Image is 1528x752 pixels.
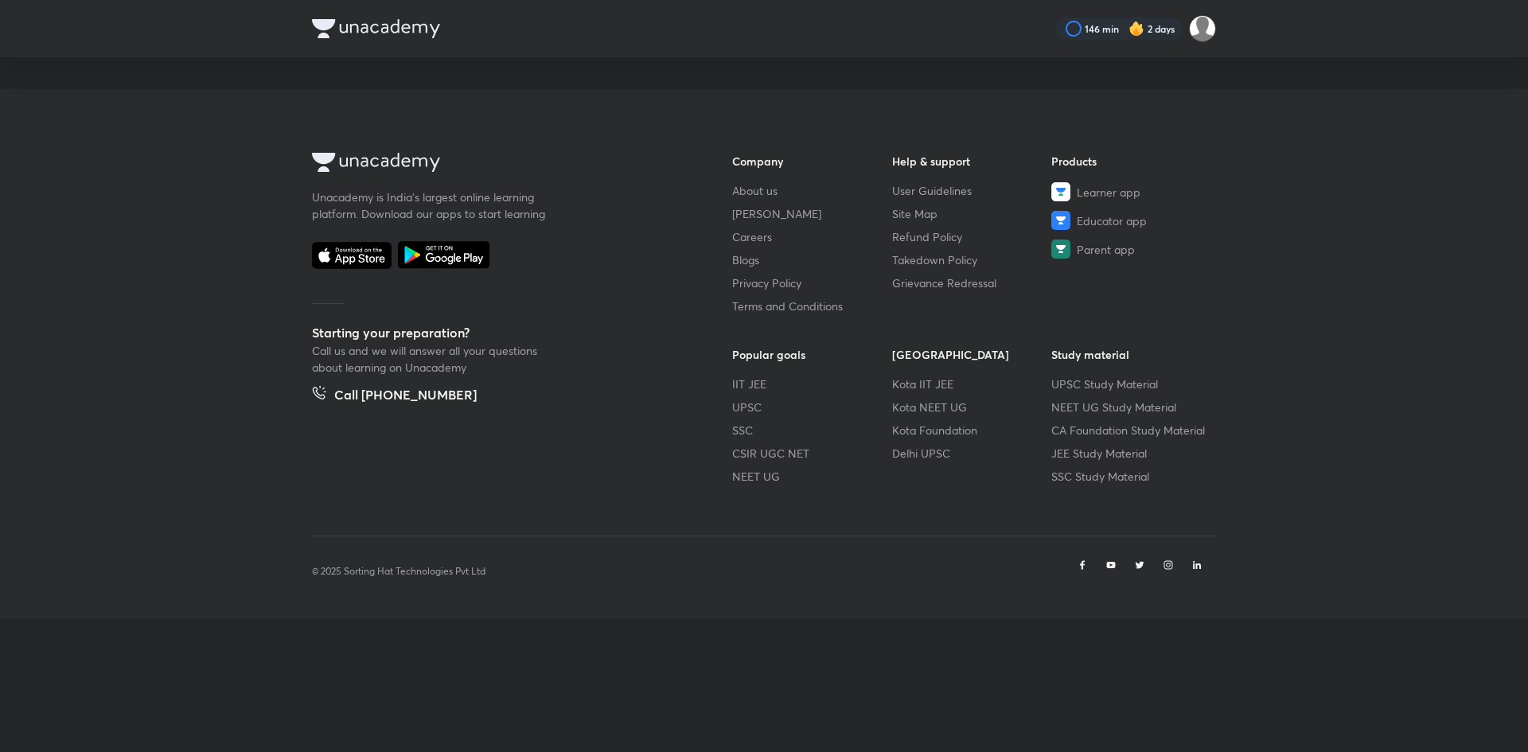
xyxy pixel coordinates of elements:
[1051,422,1211,438] a: CA Foundation Study Material
[1051,211,1070,230] img: Educator app
[312,19,440,38] img: Company Logo
[334,385,477,407] h5: Call [PHONE_NUMBER]
[732,251,892,268] a: Blogs
[892,275,1052,291] a: Grievance Redressal
[892,205,1052,222] a: Site Map
[1051,211,1211,230] a: Educator app
[1189,15,1216,42] img: Aayush Kumar Jha
[732,346,892,363] h6: Popular goals
[892,399,1052,415] a: Kota NEET UG
[312,564,485,579] p: © 2025 Sorting Hat Technologies Pvt Ltd
[1051,240,1211,259] a: Parent app
[1051,468,1211,485] a: SSC Study Material
[732,228,892,245] a: Careers
[312,153,440,172] img: Company Logo
[732,228,772,245] span: Careers
[892,422,1052,438] a: Kota Foundation
[1051,376,1211,392] a: UPSC Study Material
[1051,182,1070,201] img: Learner app
[312,323,681,342] h5: Starting your preparation?
[732,399,892,415] a: UPSC
[732,182,892,199] a: About us
[732,468,892,485] a: NEET UG
[732,422,892,438] a: SSC
[732,275,892,291] a: Privacy Policy
[1077,241,1135,258] span: Parent app
[1077,212,1147,229] span: Educator app
[892,346,1052,363] h6: [GEOGRAPHIC_DATA]
[732,205,892,222] a: [PERSON_NAME]
[312,189,551,222] p: Unacademy is India’s largest online learning platform. Download our apps to start learning
[892,445,1052,462] a: Delhi UPSC
[312,153,681,176] a: Company Logo
[1051,399,1211,415] a: NEET UG Study Material
[1051,153,1211,169] h6: Products
[312,385,477,407] a: Call [PHONE_NUMBER]
[1051,445,1211,462] a: JEE Study Material
[732,153,892,169] h6: Company
[892,182,1052,199] a: User Guidelines
[1051,182,1211,201] a: Learner app
[732,298,892,314] a: Terms and Conditions
[732,376,892,392] a: IIT JEE
[892,153,1052,169] h6: Help & support
[1051,240,1070,259] img: Parent app
[312,342,551,376] p: Call us and we will answer all your questions about learning on Unacademy
[1051,346,1211,363] h6: Study material
[892,376,1052,392] a: Kota IIT JEE
[1128,21,1144,37] img: streak
[892,228,1052,245] a: Refund Policy
[1077,184,1140,201] span: Learner app
[892,251,1052,268] a: Takedown Policy
[732,445,892,462] a: CSIR UGC NET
